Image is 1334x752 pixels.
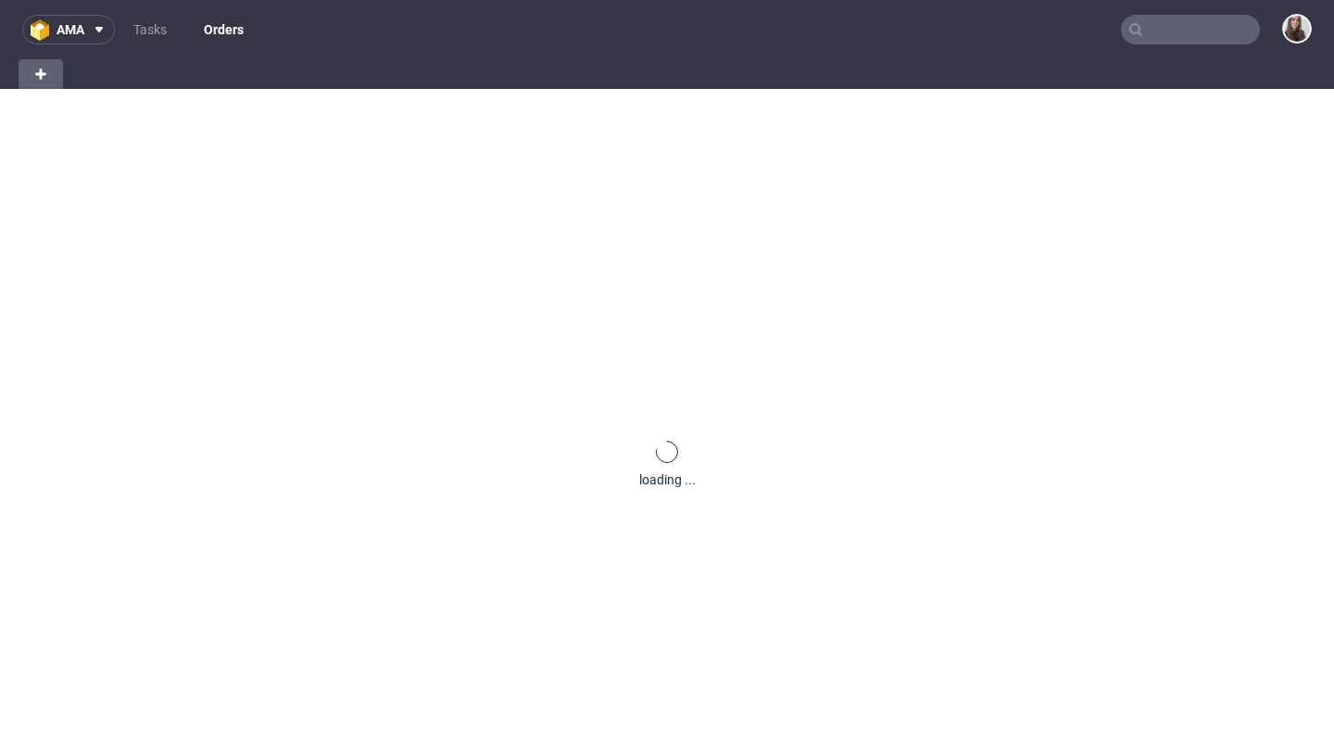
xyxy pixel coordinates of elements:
img: logo [31,19,57,41]
span: ama [57,23,84,36]
img: Sandra Beśka [1284,16,1310,42]
button: ama [22,15,115,44]
div: loading ... [639,470,696,489]
a: Orders [193,15,255,44]
a: Tasks [122,15,178,44]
